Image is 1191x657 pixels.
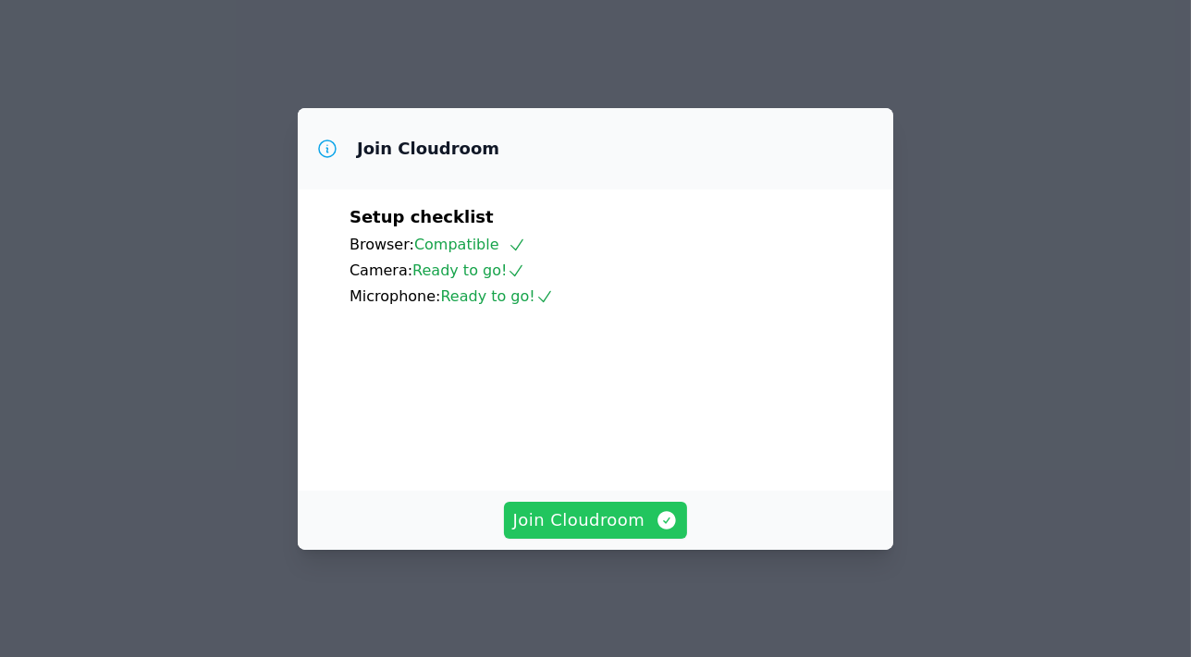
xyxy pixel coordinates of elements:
[412,262,525,279] span: Ready to go!
[441,287,554,305] span: Ready to go!
[350,236,414,253] span: Browser:
[350,207,494,226] span: Setup checklist
[513,507,679,533] span: Join Cloudroom
[414,236,526,253] span: Compatible
[350,287,441,305] span: Microphone:
[357,138,499,160] h3: Join Cloudroom
[350,262,412,279] span: Camera:
[504,502,688,539] button: Join Cloudroom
